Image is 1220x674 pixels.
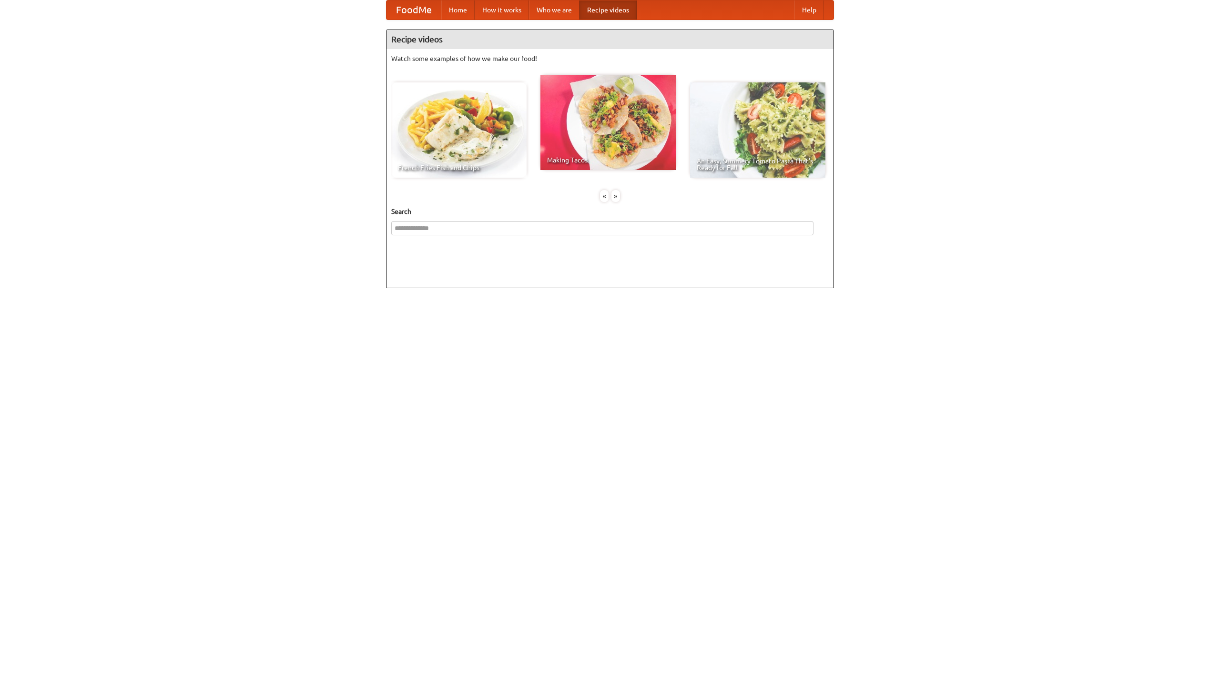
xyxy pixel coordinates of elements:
[391,54,829,63] p: Watch some examples of how we make our food!
[441,0,475,20] a: Home
[600,190,609,202] div: «
[386,30,834,49] h4: Recipe videos
[794,0,824,20] a: Help
[529,0,579,20] a: Who we are
[540,75,676,170] a: Making Tacos
[386,0,441,20] a: FoodMe
[475,0,529,20] a: How it works
[391,207,829,216] h5: Search
[391,82,527,178] a: French Fries Fish and Chips
[697,158,819,171] span: An Easy, Summery Tomato Pasta That's Ready for Fall
[398,164,520,171] span: French Fries Fish and Chips
[579,0,637,20] a: Recipe videos
[690,82,825,178] a: An Easy, Summery Tomato Pasta That's Ready for Fall
[547,157,669,163] span: Making Tacos
[611,190,620,202] div: »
